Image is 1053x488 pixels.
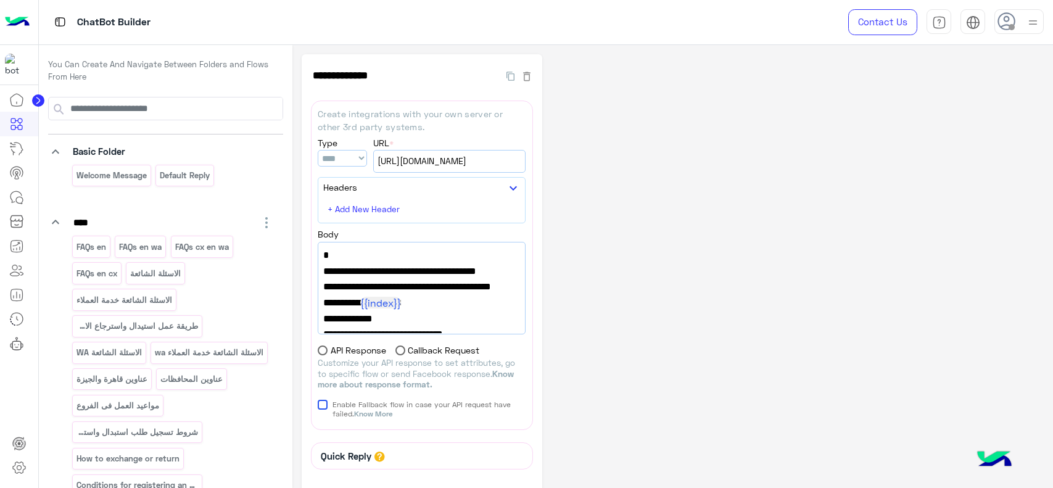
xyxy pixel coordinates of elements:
[75,240,107,254] p: FAQs en
[323,279,520,295] span: "FailureFlowName": "API to new in failure",
[160,372,224,386] p: عناوين المحافظات
[360,297,401,308] span: {{index}}
[75,452,180,466] p: How to exchange or return
[966,15,980,30] img: tab
[927,9,951,35] a: tab
[521,68,533,83] button: Delete Flow
[48,59,283,83] p: You Can Create And Navigate Between Folders and Flows From Here
[354,409,392,418] a: Know More
[75,319,199,333] p: طريقة عمل استيدال واسترجاع الاونلاين
[323,247,520,263] span: {
[318,344,386,357] label: API Response
[75,372,148,386] p: عناوين قاهرة والجيزة
[323,200,407,218] button: + Add New Header
[75,168,147,183] p: Welcome Message
[932,15,946,30] img: tab
[75,345,142,360] p: الاسئلة الشائعة WA
[848,9,917,35] a: Contact Us
[373,136,394,149] label: URL
[75,267,118,281] p: FAQs en cx
[75,293,173,307] p: الاسئلة الشائعة خدمة العملاء
[323,295,520,311] span: "Index": ,
[506,180,521,196] button: keyboard_arrow_down
[130,267,182,281] p: الاسئلة الشائعة
[323,181,357,194] label: Headers
[332,400,526,418] span: Enable Fallback flow in case your API request have failed.
[318,136,337,149] label: Type
[52,14,68,30] img: tab
[395,344,480,357] label: Callback Request
[323,311,520,327] span: "Limit": 5,
[174,240,229,254] p: FAQs cx en wa
[73,146,125,157] span: Basic Folder
[154,345,265,360] p: الاسئلة الشائعة خدمة العملاء wa
[159,168,211,183] p: Default reply
[48,215,63,230] i: keyboard_arrow_down
[5,54,27,76] img: 919860931428189
[118,240,163,254] p: FAQs en wa
[323,326,520,342] span: "IndexAttributeName": "index",
[1025,15,1041,30] img: profile
[318,450,374,461] h6: Quick Reply
[500,68,521,83] button: Duplicate Flow
[506,181,521,196] i: keyboard_arrow_down
[77,14,151,31] p: ChatBot Builder
[323,263,520,279] span: "MainMenuFlowName": "القائمة الرئيسية",
[318,369,514,390] a: Know more about response format.
[318,358,526,391] p: Customize your API response to set attributes, go to specific flow or send Facebook response.
[378,154,521,168] span: [URL][DOMAIN_NAME]
[318,228,339,241] label: Body
[75,425,199,439] p: شروط تسجيل طلب استبدال واسترجاع؟
[75,399,160,413] p: مواعيد العمل فى الفروع
[5,9,30,35] img: Logo
[318,107,526,134] p: Create integrations with your own server or other 3rd party systems.
[48,144,63,159] i: keyboard_arrow_down
[973,439,1016,482] img: hulul-logo.png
